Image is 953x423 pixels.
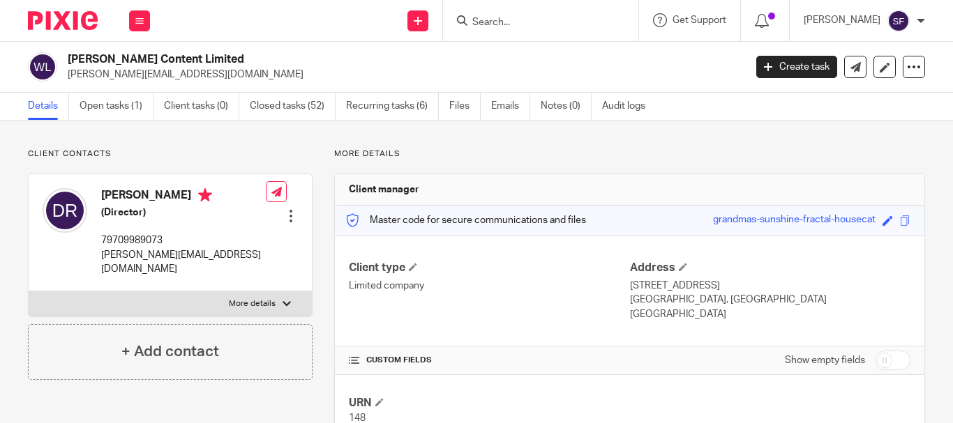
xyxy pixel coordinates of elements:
h3: Client manager [349,183,419,197]
label: Show empty fields [785,353,865,367]
p: Limited company [349,279,629,293]
span: Edit code [883,215,893,226]
span: Edit Address [679,263,687,271]
span: Get Support [673,15,726,25]
a: Edit client [873,56,896,78]
p: More details [229,298,276,309]
p: [STREET_ADDRESS] [630,279,910,293]
h2: [PERSON_NAME] Content Limited [68,52,602,67]
a: Client tasks (0) [164,93,239,120]
img: svg%3E [43,188,87,233]
a: Emails [491,93,530,120]
p: [PERSON_NAME][EMAIL_ADDRESS][DOMAIN_NAME] [101,248,266,277]
img: svg%3E [887,10,910,32]
h4: Address [630,261,910,275]
h4: CUSTOM FIELDS [349,355,629,366]
p: [GEOGRAPHIC_DATA], [GEOGRAPHIC_DATA] [630,293,910,307]
p: Master code for secure communications and files [345,213,586,227]
a: Send new email [844,56,866,78]
a: Details [28,93,69,120]
p: Client contacts [28,148,313,160]
a: Audit logs [602,93,656,120]
a: Notes (0) [541,93,592,120]
a: Create task [756,56,837,78]
span: Change Client type [409,263,417,271]
h4: Client type [349,261,629,275]
p: 79709989073 [101,233,266,247]
p: [PERSON_NAME] [804,13,880,27]
a: Closed tasks (52) [250,93,336,120]
span: Edit URN [375,398,384,406]
img: Pixie [28,11,98,30]
i: Primary [198,188,212,202]
p: [GEOGRAPHIC_DATA] [630,307,910,321]
div: grandmas-sunshine-fractal-housecat [713,213,876,229]
input: Search [471,17,596,29]
p: More details [334,148,925,160]
h4: URN [349,396,629,410]
span: 148 [349,413,366,423]
h4: [PERSON_NAME] [101,188,266,206]
a: Recurring tasks (6) [346,93,439,120]
h4: + Add contact [121,341,219,362]
p: [PERSON_NAME][EMAIL_ADDRESS][DOMAIN_NAME] [68,68,735,82]
a: Open tasks (1) [80,93,153,120]
a: Files [449,93,481,120]
span: Copy to clipboard [900,215,910,226]
h5: (Director) [101,206,266,220]
img: svg%3E [28,52,57,82]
